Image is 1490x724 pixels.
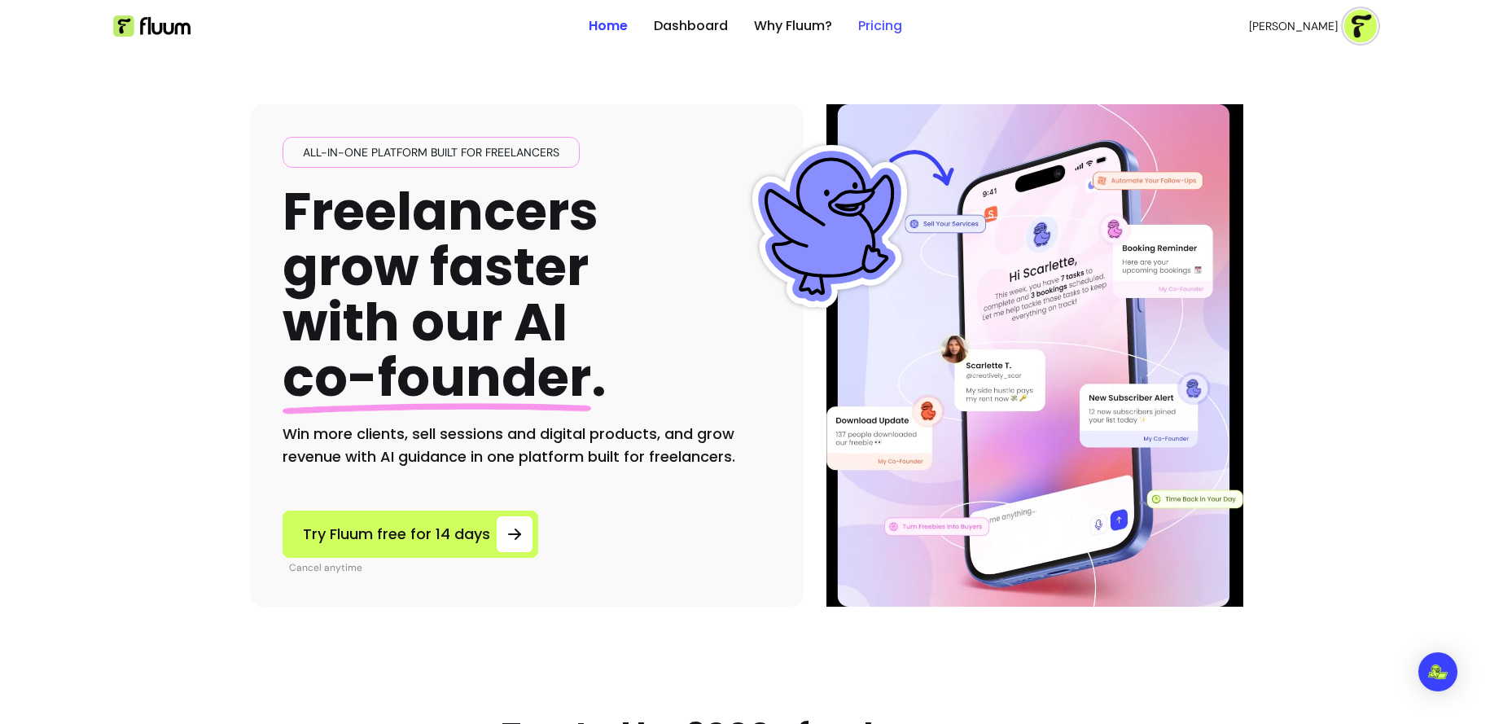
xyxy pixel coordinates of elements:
[1344,10,1377,42] img: avatar
[283,184,607,406] h1: Freelancers grow faster with our AI .
[1249,10,1377,42] button: avatar[PERSON_NAME]
[654,16,728,36] a: Dashboard
[830,104,1240,607] img: Hero
[283,423,771,468] h2: Win more clients, sell sessions and digital products, and grow revenue with AI guidance in one pl...
[296,144,566,160] span: All-in-one platform built for freelancers
[754,16,832,36] a: Why Fluum?
[289,561,538,574] p: Cancel anytime
[113,15,191,37] img: Fluum Logo
[303,523,490,546] span: Try Fluum free for 14 days
[589,16,628,36] a: Home
[283,341,591,414] span: co-founder
[748,145,911,308] img: Fluum Duck sticker
[858,16,902,36] a: Pricing
[283,511,538,558] a: Try Fluum free for 14 days
[1418,652,1457,691] div: Open Intercom Messenger
[1249,18,1338,34] span: [PERSON_NAME]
